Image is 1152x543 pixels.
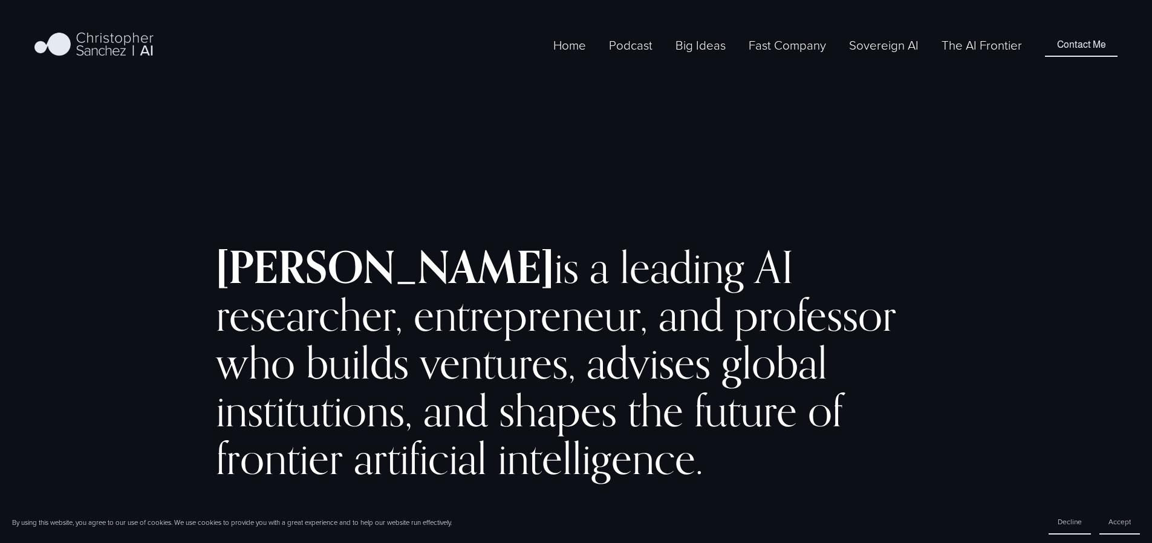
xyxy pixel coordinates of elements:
[1108,516,1131,527] span: Accept
[1099,510,1140,535] button: Accept
[749,36,826,54] span: Fast Company
[216,243,936,482] h2: is a leading AI researcher, entrepreneur, and professor who builds ventures, advises global insti...
[553,35,586,55] a: Home
[942,35,1022,55] a: The AI Frontier
[675,35,726,55] a: folder dropdown
[849,35,919,55] a: Sovereign AI
[609,35,652,55] a: Podcast
[12,518,452,527] p: By using this website, you agree to our use of cookies. We use cookies to provide you with a grea...
[1049,510,1091,535] button: Decline
[1058,516,1082,527] span: Decline
[34,30,154,60] img: Christopher Sanchez | AI
[1045,33,1117,56] a: Contact Me
[749,35,826,55] a: folder dropdown
[216,239,554,294] strong: [PERSON_NAME]
[675,36,726,54] span: Big Ideas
